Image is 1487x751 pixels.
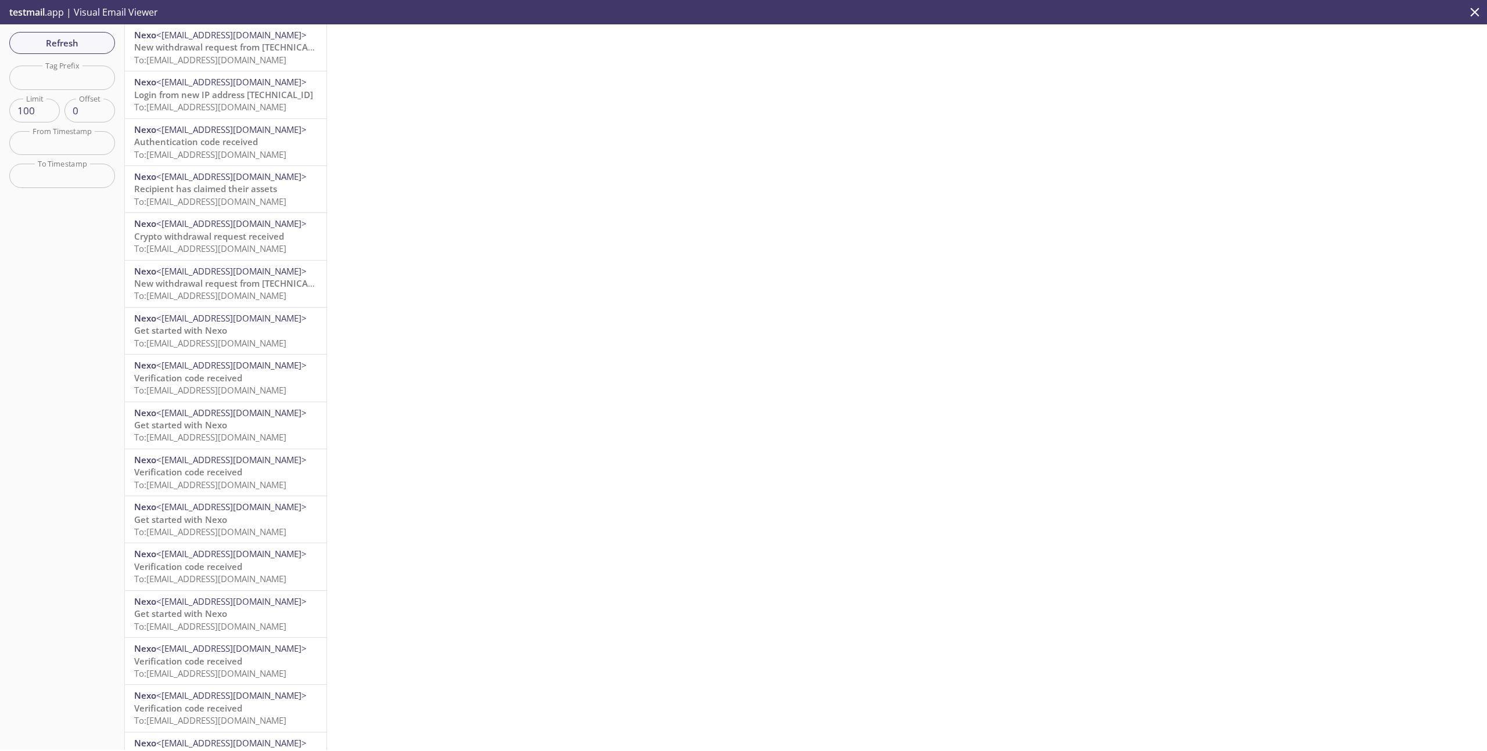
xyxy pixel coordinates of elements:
[156,359,307,371] span: <[EMAIL_ADDRESS][DOMAIN_NAME]>
[156,29,307,41] span: <[EMAIL_ADDRESS][DOMAIN_NAME]>
[134,312,156,324] span: Nexo
[134,265,156,277] span: Nexo
[134,372,242,384] span: Verification code received
[125,71,326,118] div: Nexo<[EMAIL_ADDRESS][DOMAIN_NAME]>Login from new IP address [TECHNICAL_ID]To:[EMAIL_ADDRESS][DOMA...
[125,449,326,496] div: Nexo<[EMAIL_ADDRESS][DOMAIN_NAME]>Verification code receivedTo:[EMAIL_ADDRESS][DOMAIN_NAME]
[125,685,326,731] div: Nexo<[EMAIL_ADDRESS][DOMAIN_NAME]>Verification code receivedTo:[EMAIL_ADDRESS][DOMAIN_NAME]
[125,355,326,401] div: Nexo<[EMAIL_ADDRESS][DOMAIN_NAME]>Verification code receivedTo:[EMAIL_ADDRESS][DOMAIN_NAME]
[156,595,307,607] span: <[EMAIL_ADDRESS][DOMAIN_NAME]>
[134,526,286,537] span: To: [EMAIL_ADDRESS][DOMAIN_NAME]
[134,230,284,242] span: Crypto withdrawal request received
[156,454,307,465] span: <[EMAIL_ADDRESS][DOMAIN_NAME]>
[125,496,326,543] div: Nexo<[EMAIL_ADDRESS][DOMAIN_NAME]>Get started with NexoTo:[EMAIL_ADDRESS][DOMAIN_NAME]
[134,595,156,607] span: Nexo
[134,454,156,465] span: Nexo
[134,324,227,336] span: Get started with Nexo
[156,737,307,749] span: <[EMAIL_ADDRESS][DOMAIN_NAME]>
[125,591,326,637] div: Nexo<[EMAIL_ADDRESS][DOMAIN_NAME]>Get started with NexoTo:[EMAIL_ADDRESS][DOMAIN_NAME]
[134,655,242,667] span: Verification code received
[156,171,307,182] span: <[EMAIL_ADDRESS][DOMAIN_NAME]>
[134,149,286,160] span: To: [EMAIL_ADDRESS][DOMAIN_NAME]
[134,384,286,396] span: To: [EMAIL_ADDRESS][DOMAIN_NAME]
[134,243,286,254] span: To: [EMAIL_ADDRESS][DOMAIN_NAME]
[134,407,156,418] span: Nexo
[134,277,357,289] span: New withdrawal request from [TECHNICAL_ID] - (CET)
[134,689,156,701] span: Nexo
[134,359,156,371] span: Nexo
[134,76,156,88] span: Nexo
[156,407,307,418] span: <[EMAIL_ADDRESS][DOMAIN_NAME]>
[134,29,156,41] span: Nexo
[134,466,242,478] span: Verification code received
[134,479,286,490] span: To: [EMAIL_ADDRESS][DOMAIN_NAME]
[134,714,286,726] span: To: [EMAIL_ADDRESS][DOMAIN_NAME]
[134,737,156,749] span: Nexo
[134,89,313,100] span: Login from new IP address [TECHNICAL_ID]
[134,642,156,654] span: Nexo
[156,76,307,88] span: <[EMAIL_ADDRESS][DOMAIN_NAME]>
[125,166,326,212] div: Nexo<[EMAIL_ADDRESS][DOMAIN_NAME]>Recipient has claimed their assetsTo:[EMAIL_ADDRESS][DOMAIN_NAME]
[125,119,326,165] div: Nexo<[EMAIL_ADDRESS][DOMAIN_NAME]>Authentication code receivedTo:[EMAIL_ADDRESS][DOMAIN_NAME]
[134,290,286,301] span: To: [EMAIL_ADDRESS][DOMAIN_NAME]
[134,419,227,431] span: Get started with Nexo
[134,620,286,632] span: To: [EMAIL_ADDRESS][DOMAIN_NAME]
[134,667,286,679] span: To: [EMAIL_ADDRESS][DOMAIN_NAME]
[134,501,156,512] span: Nexo
[134,514,227,525] span: Get started with Nexo
[156,501,307,512] span: <[EMAIL_ADDRESS][DOMAIN_NAME]>
[134,171,156,182] span: Nexo
[134,337,286,349] span: To: [EMAIL_ADDRESS][DOMAIN_NAME]
[134,54,286,66] span: To: [EMAIL_ADDRESS][DOMAIN_NAME]
[134,183,277,194] span: Recipient has claimed their assets
[156,124,307,135] span: <[EMAIL_ADDRESS][DOMAIN_NAME]>
[134,608,227,619] span: Get started with Nexo
[125,308,326,354] div: Nexo<[EMAIL_ADDRESS][DOMAIN_NAME]>Get started with NexoTo:[EMAIL_ADDRESS][DOMAIN_NAME]
[134,573,286,584] span: To: [EMAIL_ADDRESS][DOMAIN_NAME]
[125,24,326,71] div: Nexo<[EMAIL_ADDRESS][DOMAIN_NAME]>New withdrawal request from [TECHNICAL_ID] - [DATE] 12:21:48 (C...
[134,431,286,443] span: To: [EMAIL_ADDRESS][DOMAIN_NAME]
[134,561,242,572] span: Verification code received
[9,32,115,54] button: Refresh
[125,213,326,259] div: Nexo<[EMAIL_ADDRESS][DOMAIN_NAME]>Crypto withdrawal request receivedTo:[EMAIL_ADDRESS][DOMAIN_NAME]
[134,101,286,113] span: To: [EMAIL_ADDRESS][DOMAIN_NAME]
[134,136,258,147] span: Authentication code received
[156,312,307,324] span: <[EMAIL_ADDRESS][DOMAIN_NAME]>
[134,702,242,714] span: Verification code received
[9,6,45,19] span: testmail
[156,689,307,701] span: <[EMAIL_ADDRESS][DOMAIN_NAME]>
[134,196,286,207] span: To: [EMAIL_ADDRESS][DOMAIN_NAME]
[134,41,425,53] span: New withdrawal request from [TECHNICAL_ID] - [DATE] 12:21:48 (CET)
[156,265,307,277] span: <[EMAIL_ADDRESS][DOMAIN_NAME]>
[125,261,326,307] div: Nexo<[EMAIL_ADDRESS][DOMAIN_NAME]>New withdrawal request from [TECHNICAL_ID] - (CET)To:[EMAIL_ADD...
[125,543,326,590] div: Nexo<[EMAIL_ADDRESS][DOMAIN_NAME]>Verification code receivedTo:[EMAIL_ADDRESS][DOMAIN_NAME]
[134,218,156,229] span: Nexo
[134,124,156,135] span: Nexo
[156,642,307,654] span: <[EMAIL_ADDRESS][DOMAIN_NAME]>
[125,638,326,684] div: Nexo<[EMAIL_ADDRESS][DOMAIN_NAME]>Verification code receivedTo:[EMAIL_ADDRESS][DOMAIN_NAME]
[134,548,156,559] span: Nexo
[156,548,307,559] span: <[EMAIL_ADDRESS][DOMAIN_NAME]>
[19,35,106,50] span: Refresh
[156,218,307,229] span: <[EMAIL_ADDRESS][DOMAIN_NAME]>
[125,402,326,449] div: Nexo<[EMAIL_ADDRESS][DOMAIN_NAME]>Get started with NexoTo:[EMAIL_ADDRESS][DOMAIN_NAME]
